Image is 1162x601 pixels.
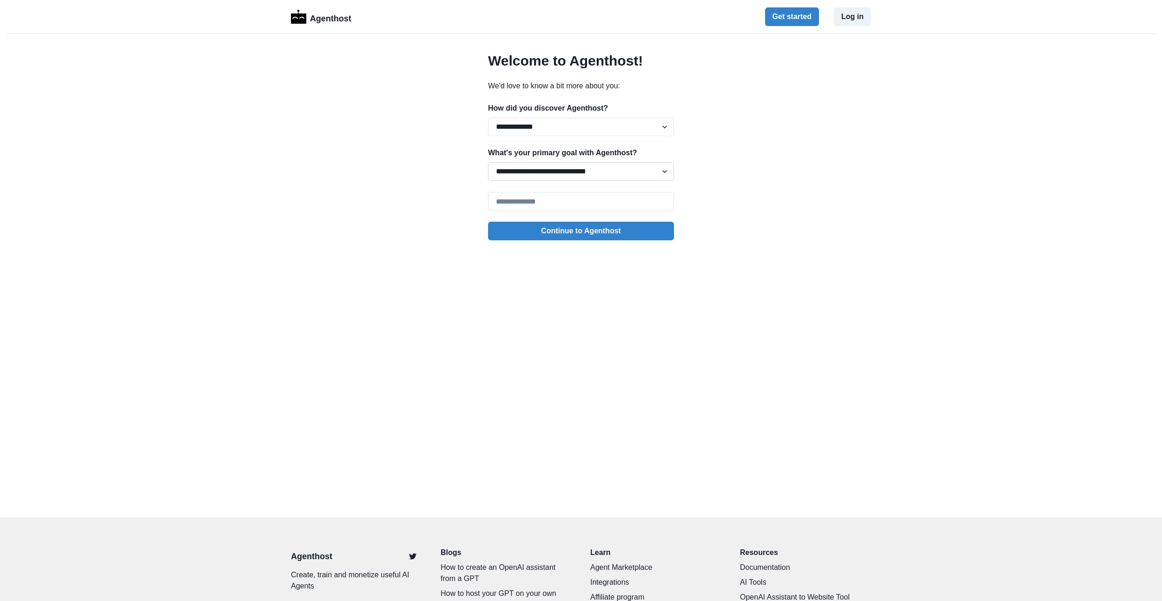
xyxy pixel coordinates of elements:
a: Integrations [590,577,721,588]
p: How did you discover Agenthost? [488,103,674,114]
p: Learn [590,547,721,558]
button: Log in [834,7,871,26]
button: Get started [765,7,819,26]
p: We'd love to know a bit more about you: [488,80,674,92]
a: Documentation [740,562,871,573]
h2: Welcome to Agenthost! [488,53,674,69]
a: How to create an OpenAI assistant from a GPT [441,562,572,584]
a: LogoAgenthost [291,9,351,25]
img: Logo [291,10,306,24]
a: AI Tools [740,577,871,588]
a: Blogs [441,547,572,558]
p: Resources [740,547,871,558]
a: Twitter [403,547,422,566]
p: Agenthost [310,9,351,25]
a: Agenthost [291,550,332,563]
button: Continue to Agenthost [488,222,674,240]
p: Create, train and monetize useful AI Agents [291,569,422,592]
p: What's your primary goal with Agenthost? [488,147,674,159]
a: Agent Marketplace [590,562,721,573]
